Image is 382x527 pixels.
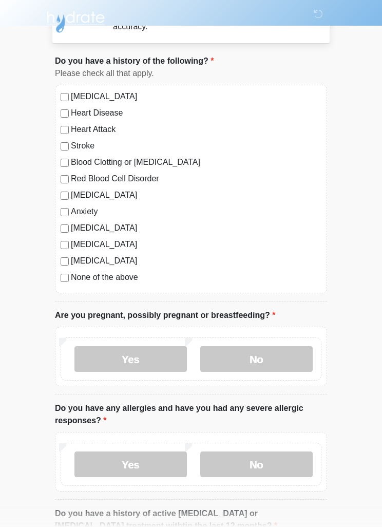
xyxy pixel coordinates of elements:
label: No [200,346,313,372]
input: Blood Clotting or [MEDICAL_DATA] [61,159,69,167]
label: Heart Disease [71,107,321,119]
input: Red Blood Cell Disorder [61,175,69,183]
label: [MEDICAL_DATA] [71,222,321,234]
label: [MEDICAL_DATA] [71,189,321,201]
input: [MEDICAL_DATA] [61,192,69,200]
input: [MEDICAL_DATA] [61,93,69,101]
label: Anxiety [71,205,321,218]
input: None of the above [61,274,69,282]
label: No [200,451,313,477]
label: Red Blood Cell Disorder [71,173,321,185]
label: Heart Attack [71,123,321,136]
input: Heart Attack [61,126,69,134]
label: [MEDICAL_DATA] [71,238,321,251]
label: Blood Clotting or [MEDICAL_DATA] [71,156,321,168]
input: [MEDICAL_DATA] [61,241,69,249]
label: Do you have a history of the following? [55,55,214,67]
img: Hydrate IV Bar - Chandler Logo [45,8,106,33]
input: [MEDICAL_DATA] [61,257,69,266]
input: Stroke [61,142,69,150]
input: Anxiety [61,208,69,216]
label: Yes [74,346,187,372]
label: Stroke [71,140,321,152]
input: [MEDICAL_DATA] [61,224,69,233]
label: Yes [74,451,187,477]
input: Heart Disease [61,109,69,118]
div: Please check all that apply. [55,67,327,80]
label: [MEDICAL_DATA] [71,255,321,267]
label: Are you pregnant, possibly pregnant or breastfeeding? [55,309,275,322]
label: None of the above [71,271,321,284]
label: [MEDICAL_DATA] [71,90,321,103]
label: Do you have any allergies and have you had any severe allergic responses? [55,402,327,427]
